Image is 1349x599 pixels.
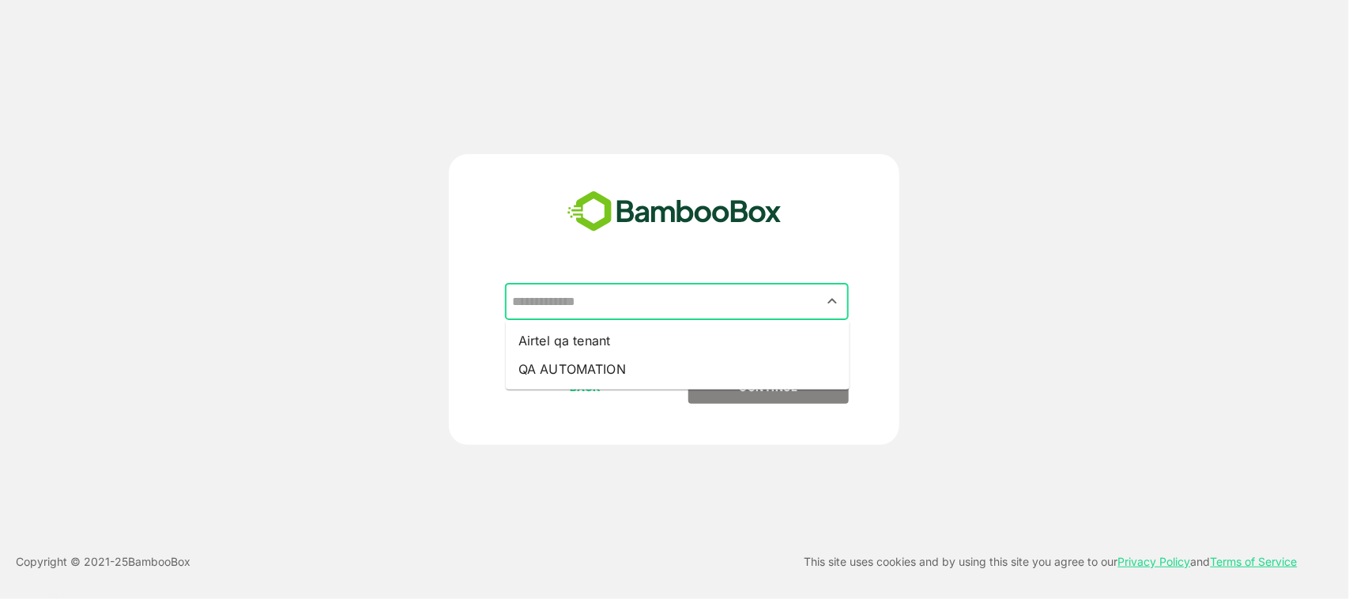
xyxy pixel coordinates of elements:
button: Close [822,291,843,312]
a: Terms of Service [1211,555,1298,568]
a: Privacy Policy [1118,555,1191,568]
p: This site uses cookies and by using this site you agree to our and [805,552,1298,571]
li: Airtel qa tenant [506,326,850,355]
p: Copyright © 2021- 25 BambooBox [16,552,190,571]
img: bamboobox [559,186,790,238]
li: QA AUTOMATION [506,355,850,383]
